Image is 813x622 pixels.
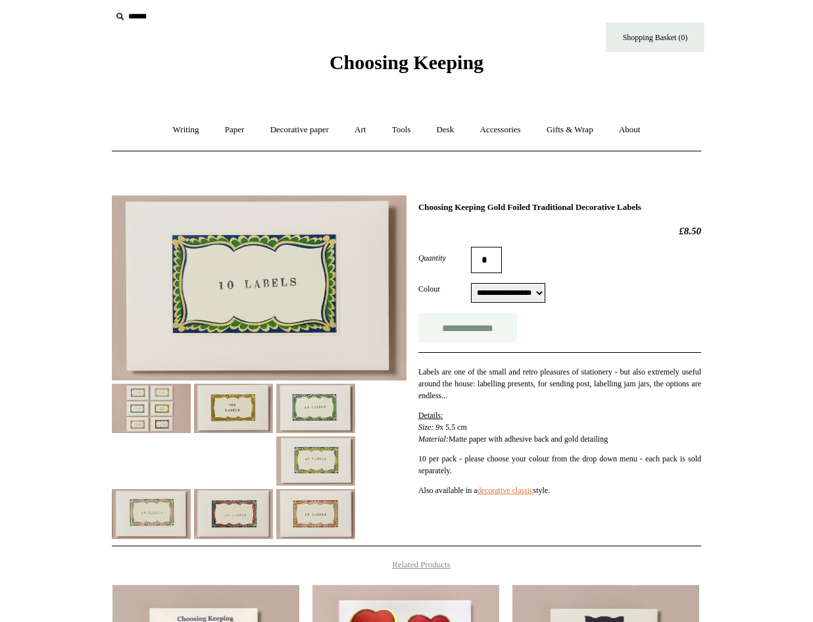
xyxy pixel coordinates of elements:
[213,113,257,147] a: Paper
[418,453,701,477] p: 10 per pack - please choose your colour from the drop down menu - each pack is sold separately.
[418,225,701,237] h2: £8.50
[276,436,355,486] img: Choosing Keeping Gold Foiled Traditional Decorative Labels
[330,51,483,73] span: Choosing Keeping
[478,486,533,495] a: decorative classic
[418,434,449,444] em: Material:
[259,113,341,147] a: Decorative paper
[425,113,466,147] a: Desk
[276,384,355,433] img: Choosing Keeping Gold Foiled Traditional Decorative Labels
[418,423,439,432] em: Size: 9
[418,202,701,213] h1: Choosing Keeping Gold Foiled Traditional Decorative Labels
[276,489,355,538] img: Choosing Keeping Gold Foiled Traditional Decorative Labels
[112,384,191,433] img: Choosing Keeping Gold Foiled Traditional Decorative Labels
[607,113,653,147] a: About
[112,195,406,380] img: Choosing Keeping Gold Foiled Traditional Decorative Labels
[380,113,423,147] a: Tools
[78,559,735,570] h4: Related Products
[161,113,211,147] a: Writing
[606,22,704,52] a: Shopping Basket (0)
[418,484,701,496] p: Also available in a style.
[418,409,701,445] p: x 5.5 cm Matte paper with adhesive back and gold detailing
[468,113,533,147] a: Accessories
[194,384,273,433] img: Choosing Keeping Gold Foiled Traditional Decorative Labels
[343,113,378,147] a: Art
[418,252,471,264] label: Quantity
[330,62,483,71] a: Choosing Keeping
[194,489,273,538] img: Choosing Keeping Gold Foiled Traditional Decorative Labels
[418,366,701,402] p: Labels are one of the small and retro pleasures of stationery - but also extremely useful around ...
[418,411,443,420] span: Details:
[418,283,471,295] label: Colour
[112,489,191,538] img: Choosing Keeping Gold Foiled Traditional Decorative Labels
[535,113,605,147] a: Gifts & Wrap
